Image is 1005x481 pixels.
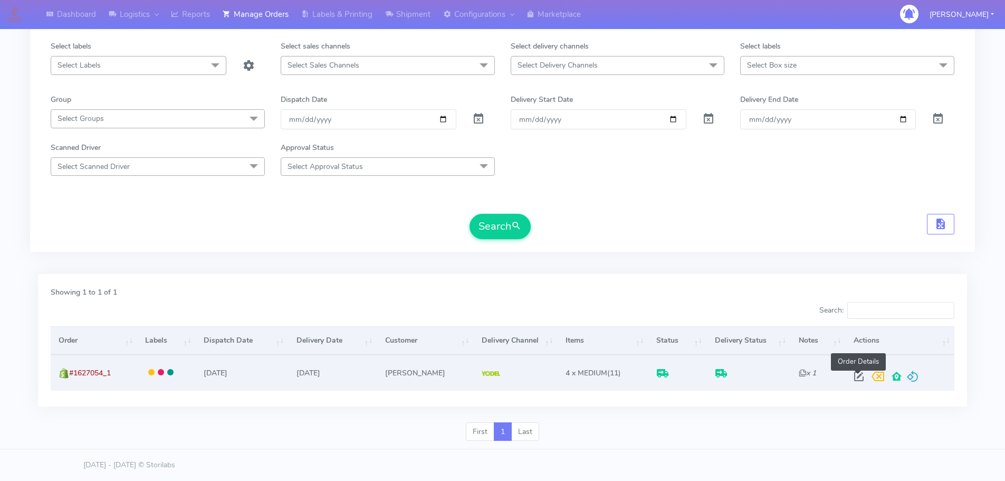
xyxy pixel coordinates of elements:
span: #1627054_1 [69,368,111,378]
span: (11) [566,368,621,378]
span: 4 x MEDIUM [566,368,607,378]
label: Select labels [51,41,91,52]
th: Notes: activate to sort column ascending [790,326,845,355]
label: Showing 1 to 1 of 1 [51,287,117,298]
th: Status: activate to sort column ascending [648,326,707,355]
th: Delivery Channel: activate to sort column ascending [474,326,558,355]
th: Order: activate to sort column ascending [51,326,137,355]
label: Delivery Start Date [511,94,573,105]
span: Select Approval Status [288,162,363,172]
label: Scanned Driver [51,142,101,153]
label: Delivery End Date [740,94,798,105]
span: Select Groups [58,114,104,124]
th: Items: activate to sort column ascending [558,326,648,355]
td: [DATE] [289,355,377,390]
img: Yodel [482,371,500,376]
span: Select Delivery Channels [518,60,598,70]
th: Customer: activate to sort column ascending [377,326,473,355]
label: Group [51,94,71,105]
label: Approval Status [281,142,334,153]
a: 1 [494,422,512,441]
label: Search: [819,302,954,319]
i: x 1 [799,368,816,378]
td: [DATE] [196,355,288,390]
label: Select sales channels [281,41,350,52]
span: Select Scanned Driver [58,162,130,172]
input: Search: [847,302,954,319]
img: shopify.png [59,368,69,379]
th: Delivery Date: activate to sort column ascending [289,326,377,355]
span: Select Box size [747,60,797,70]
th: Delivery Status: activate to sort column ascending [706,326,790,355]
label: Select labels [740,41,781,52]
th: Dispatch Date: activate to sort column ascending [196,326,288,355]
span: Select Sales Channels [288,60,359,70]
label: Select delivery channels [511,41,589,52]
button: Search [470,214,531,239]
label: Dispatch Date [281,94,327,105]
td: [PERSON_NAME] [377,355,473,390]
th: Actions: activate to sort column ascending [846,326,954,355]
button: [PERSON_NAME] [922,4,1002,25]
th: Labels: activate to sort column ascending [137,326,196,355]
span: Select Labels [58,60,101,70]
